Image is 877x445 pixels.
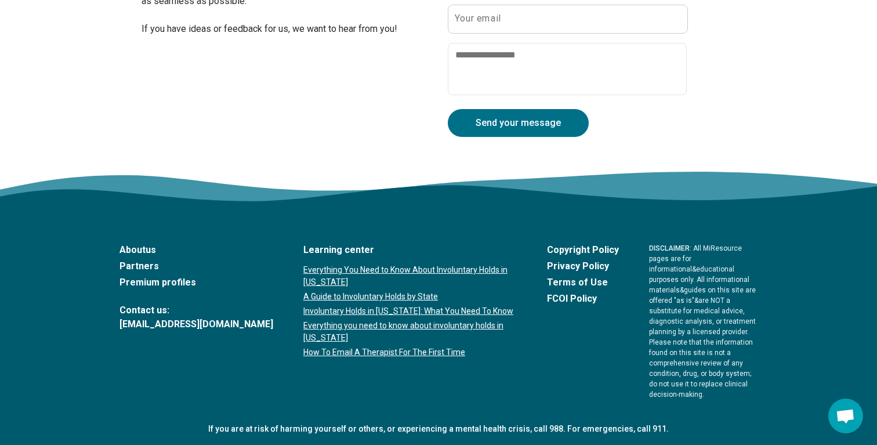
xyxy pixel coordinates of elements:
label: Your email [455,14,501,23]
button: Send your message [448,109,589,137]
a: FCOI Policy [547,292,619,306]
a: Aboutus [119,243,273,257]
a: Involuntary Holds in [US_STATE]: What You Need To Know [303,305,517,317]
a: Copyright Policy [547,243,619,257]
a: How To Email A Therapist For The First Time [303,346,517,359]
a: Everything You Need to Know About Involuntary Holds in [US_STATE] [303,264,517,288]
a: Privacy Policy [547,259,619,273]
a: Partners [119,259,273,273]
div: Open chat [828,399,863,433]
a: A Guide to Involuntary Holds by State [303,291,517,303]
a: [EMAIL_ADDRESS][DOMAIN_NAME] [119,317,273,331]
a: Terms of Use [547,276,619,290]
p: : All MiResource pages are for informational & educational purposes only. All informational mater... [649,243,758,400]
span: Contact us: [119,303,273,317]
a: Premium profiles [119,276,273,290]
span: DISCLAIMER [649,244,690,252]
a: Learning center [303,243,517,257]
p: If you are at risk of harming yourself or others, or experiencing a mental health crisis, call 98... [119,423,758,435]
a: Everything you need to know about involuntary holds in [US_STATE] [303,320,517,344]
